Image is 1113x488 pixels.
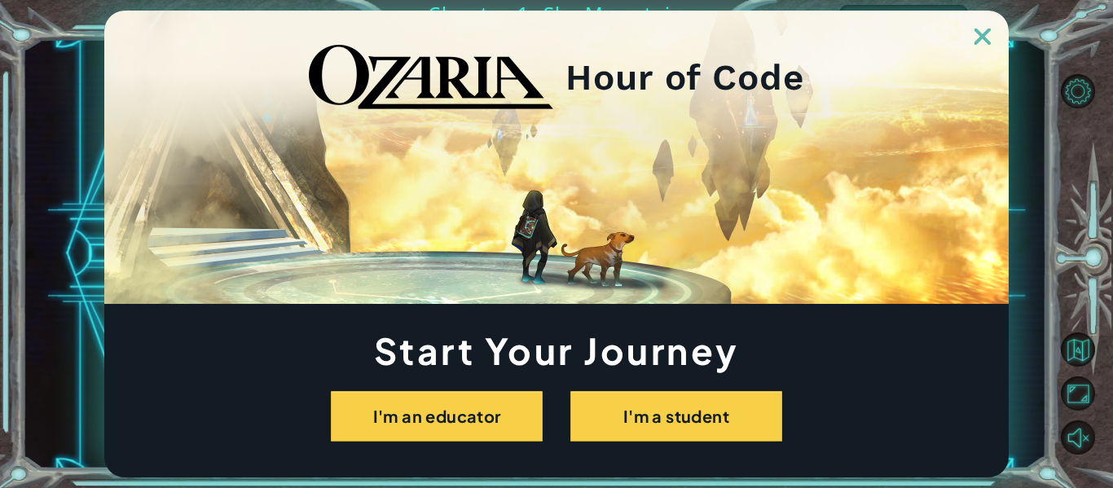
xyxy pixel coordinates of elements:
button: I'm a student [570,391,782,442]
img: blackOzariaWordmark.png [309,45,553,110]
button: I'm an educator [331,391,543,442]
img: ExitButton_Dusk.png [974,29,991,45]
h1: Start Your Journey [104,334,1009,367]
h2: Hour of Code [565,62,804,93]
